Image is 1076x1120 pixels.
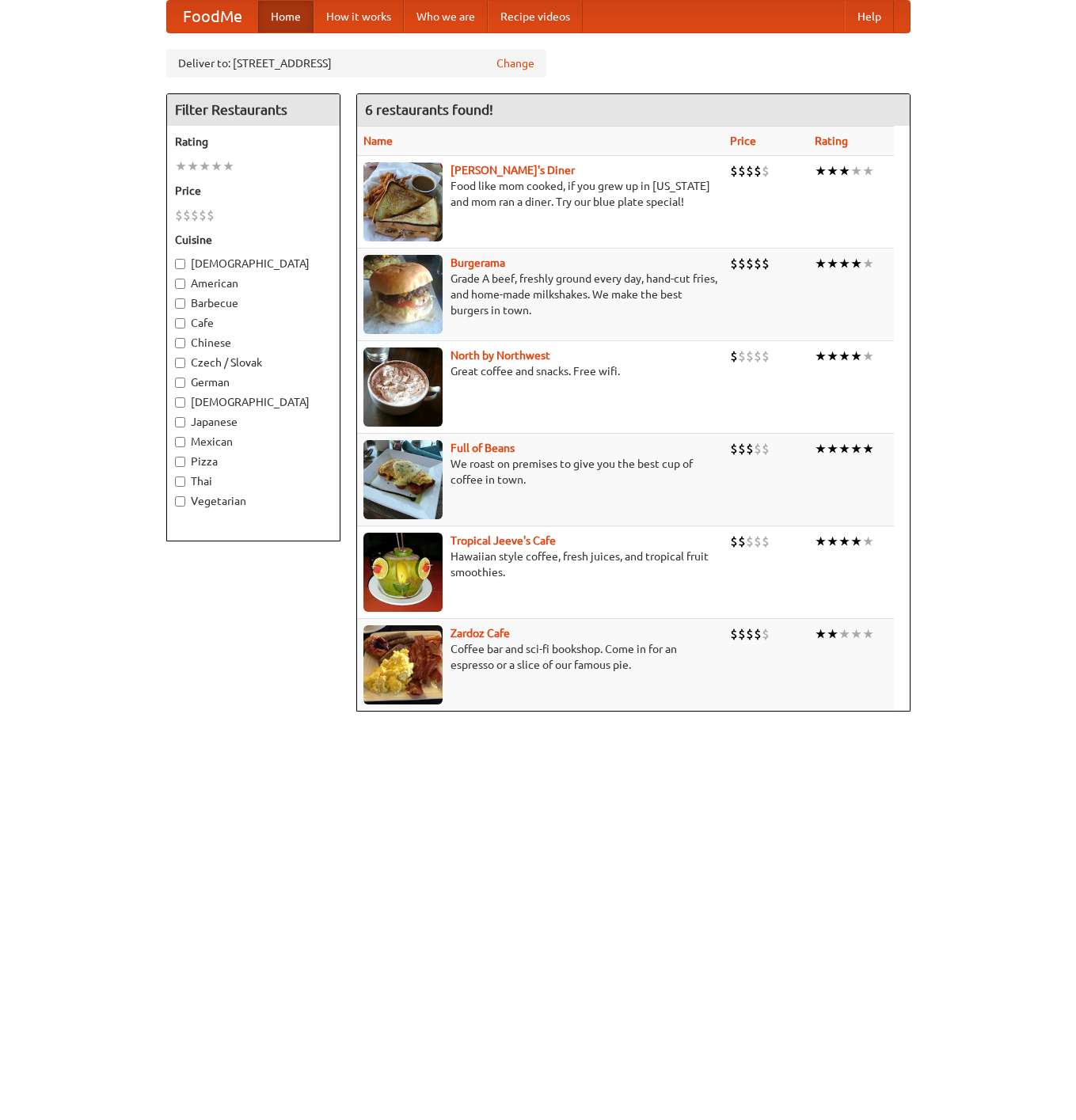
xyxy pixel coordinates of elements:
[496,55,534,71] a: Change
[815,135,848,147] a: Rating
[738,162,746,180] li: $
[754,255,762,272] li: $
[363,533,443,612] img: jeeves.jpg
[815,440,827,457] li: ★
[488,1,583,32] a: Recipe videos
[730,347,738,365] li: $
[762,162,770,180] li: $
[838,625,850,643] li: ★
[738,440,746,457] li: $
[827,533,838,550] li: ★
[850,533,862,550] li: ★
[175,496,185,507] input: Vegetarian
[451,627,510,640] a: Zardoz Cafe
[404,1,488,32] a: Who we are
[845,1,894,32] a: Help
[175,315,332,331] label: Cafe
[175,275,332,291] label: American
[754,162,762,180] li: $
[175,493,332,509] label: Vegetarian
[738,533,746,550] li: $
[838,533,850,550] li: ★
[850,440,862,457] li: ★
[827,162,838,180] li: ★
[222,158,234,175] li: ★
[258,1,314,32] a: Home
[363,440,443,519] img: beans.jpg
[815,625,827,643] li: ★
[451,534,556,547] b: Tropical Jeeve's Cafe
[175,378,185,388] input: German
[815,347,827,365] li: ★
[175,256,332,271] label: [DEMOGRAPHIC_DATA]
[314,1,404,32] a: How it works
[862,533,874,550] li: ★
[183,207,191,224] li: $
[762,625,770,643] li: $
[754,533,762,550] li: $
[175,437,185,447] input: Mexican
[175,374,332,390] label: German
[451,164,575,177] b: [PERSON_NAME]'s Diner
[838,162,850,180] li: ★
[363,625,443,704] img: zardoz.jpg
[187,158,199,175] li: ★
[815,533,827,550] li: ★
[175,397,185,408] input: [DEMOGRAPHIC_DATA]
[191,207,199,224] li: $
[363,363,717,379] p: Great coffee and snacks. Free wifi.
[754,347,762,365] li: $
[827,255,838,272] li: ★
[175,232,332,248] h5: Cuisine
[730,625,738,643] li: $
[363,255,443,334] img: burgerama.jpg
[762,440,770,457] li: $
[746,347,754,365] li: $
[730,162,738,180] li: $
[175,338,185,348] input: Chinese
[211,158,222,175] li: ★
[850,162,862,180] li: ★
[862,162,874,180] li: ★
[451,256,505,269] a: Burgerama
[175,259,185,269] input: [DEMOGRAPHIC_DATA]
[838,347,850,365] li: ★
[862,440,874,457] li: ★
[363,641,717,673] p: Coffee bar and sci-fi bookshop. Come in for an espresso or a slice of our famous pie.
[862,347,874,365] li: ★
[175,158,187,175] li: ★
[175,295,332,311] label: Barbecue
[363,347,443,427] img: north.jpg
[754,625,762,643] li: $
[862,625,874,643] li: ★
[207,207,215,224] li: $
[363,456,717,488] p: We roast on premises to give you the best cup of coffee in town.
[746,162,754,180] li: $
[850,347,862,365] li: ★
[175,417,185,427] input: Japanese
[850,255,862,272] li: ★
[175,434,332,450] label: Mexican
[827,440,838,457] li: ★
[738,625,746,643] li: $
[762,255,770,272] li: $
[730,440,738,457] li: $
[175,358,185,368] input: Czech / Slovak
[167,1,258,32] a: FoodMe
[815,162,827,180] li: ★
[175,335,332,351] label: Chinese
[175,476,185,487] input: Thai
[762,533,770,550] li: $
[175,207,183,224] li: $
[199,207,207,224] li: $
[451,442,515,454] b: Full of Beans
[167,94,340,126] h4: Filter Restaurants
[175,394,332,410] label: [DEMOGRAPHIC_DATA]
[451,349,550,362] a: North by Northwest
[746,625,754,643] li: $
[175,298,185,309] input: Barbecue
[166,49,546,78] div: Deliver to: [STREET_ADDRESS]
[815,255,827,272] li: ★
[730,135,756,147] a: Price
